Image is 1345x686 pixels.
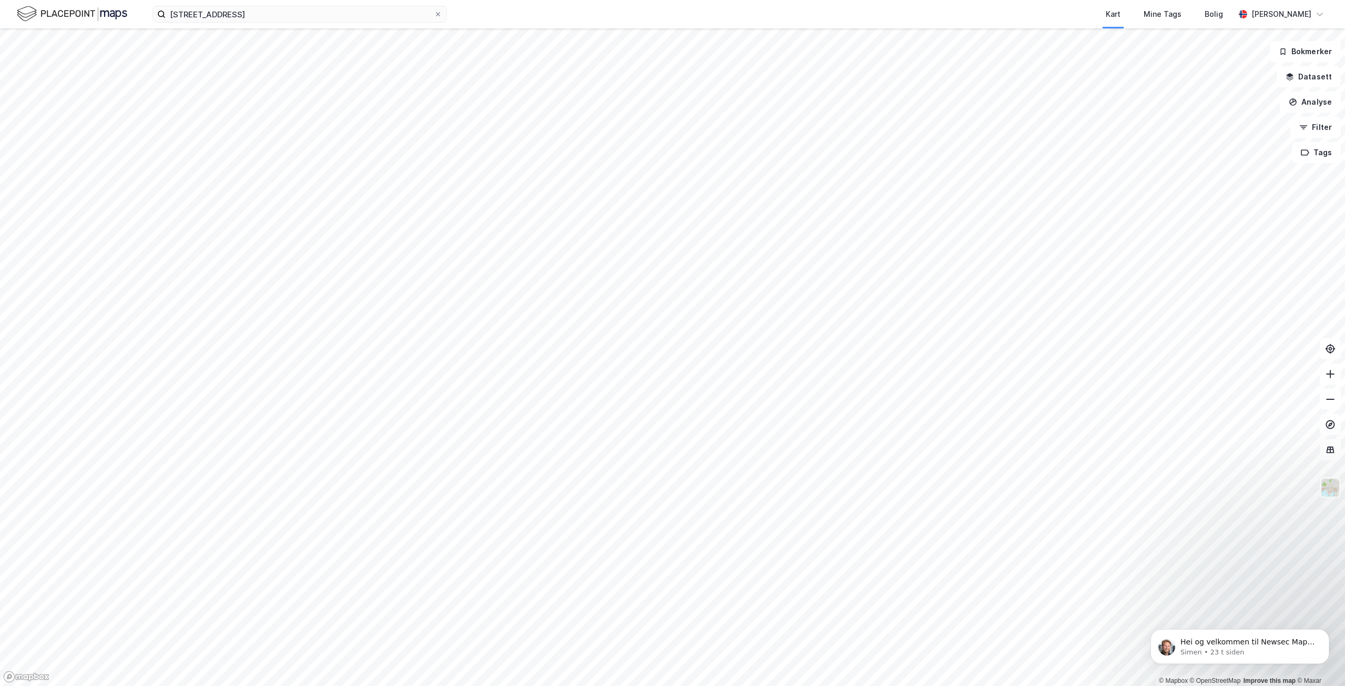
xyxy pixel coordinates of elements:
[1270,41,1341,62] button: Bokmerker
[1144,8,1181,21] div: Mine Tags
[1135,607,1345,681] iframe: Intercom notifications melding
[1159,677,1188,684] a: Mapbox
[1292,142,1341,163] button: Tags
[17,5,127,23] img: logo.f888ab2527a4732fd821a326f86c7f29.svg
[1320,478,1340,498] img: Z
[1205,8,1223,21] div: Bolig
[1290,117,1341,138] button: Filter
[3,671,49,683] a: Mapbox homepage
[1251,8,1311,21] div: [PERSON_NAME]
[166,6,434,22] input: Søk på adresse, matrikkel, gårdeiere, leietakere eller personer
[1244,677,1296,684] a: Improve this map
[1277,66,1341,87] button: Datasett
[1106,8,1120,21] div: Kart
[1190,677,1241,684] a: OpenStreetMap
[1280,92,1341,113] button: Analyse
